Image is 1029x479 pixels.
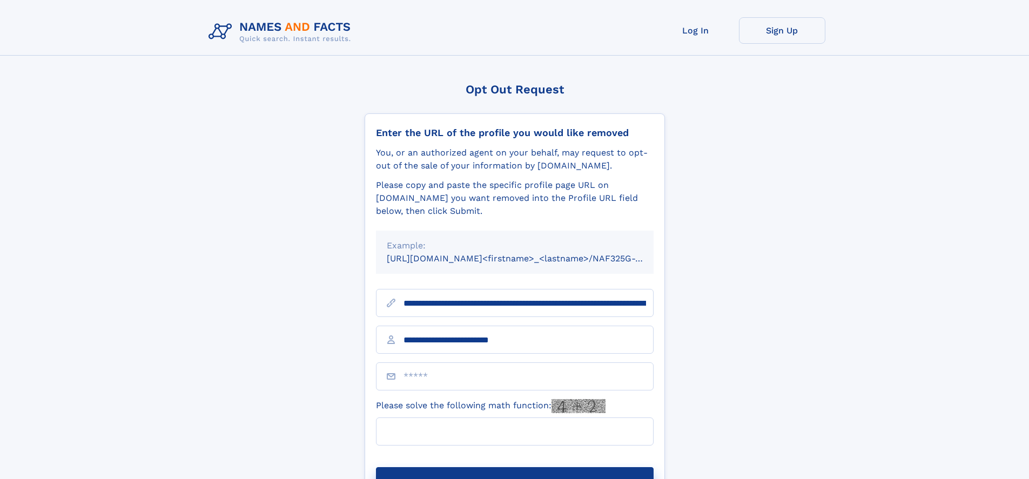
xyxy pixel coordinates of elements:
[376,127,654,139] div: Enter the URL of the profile you would like removed
[653,17,739,44] a: Log In
[376,146,654,172] div: You, or an authorized agent on your behalf, may request to opt-out of the sale of your informatio...
[387,253,674,264] small: [URL][DOMAIN_NAME]<firstname>_<lastname>/NAF325G-xxxxxxxx
[376,399,606,413] label: Please solve the following math function:
[739,17,825,44] a: Sign Up
[204,17,360,46] img: Logo Names and Facts
[376,179,654,218] div: Please copy and paste the specific profile page URL on [DOMAIN_NAME] you want removed into the Pr...
[387,239,643,252] div: Example:
[365,83,665,96] div: Opt Out Request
